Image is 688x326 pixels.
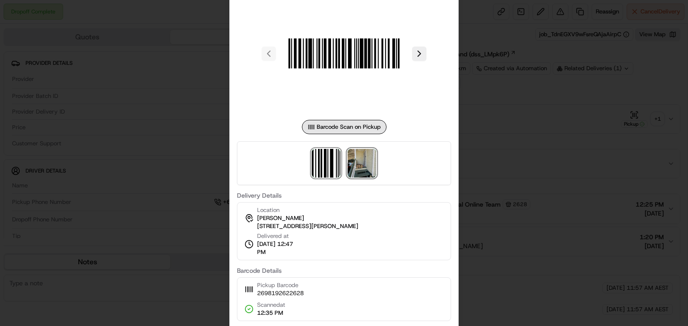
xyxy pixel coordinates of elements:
[257,289,304,297] span: 2698192622628
[257,214,304,222] span: [PERSON_NAME]
[312,149,340,178] img: barcode_scan_on_pickup image
[237,267,451,274] label: Barcode Details
[257,240,298,256] span: [DATE] 12:47 PM
[348,149,376,178] img: photo_proof_of_delivery image
[257,232,298,240] span: Delivered at
[257,301,285,309] span: Scanned at
[302,120,387,134] div: Barcode Scan on Pickup
[257,309,285,317] span: 12:35 PM
[257,222,358,230] span: [STREET_ADDRESS][PERSON_NAME]
[237,192,451,199] label: Delivery Details
[257,206,279,214] span: Location
[257,281,304,289] span: Pickup Barcode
